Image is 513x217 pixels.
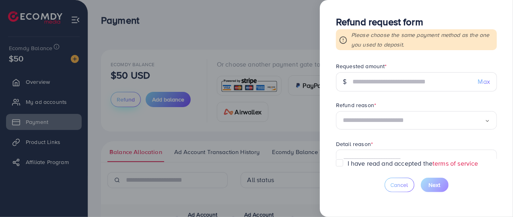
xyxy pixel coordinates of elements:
[391,181,408,189] span: Cancel
[478,77,490,86] span: Max
[433,159,478,168] a: terms of service
[385,178,414,192] button: Cancel
[336,111,497,130] div: Search for option
[479,181,507,211] iframe: Chat
[348,159,478,168] label: I have read and accepted the
[336,16,497,28] h3: Refund request form
[343,114,485,127] input: Search for option
[336,101,376,109] label: Refund reason
[351,30,494,49] p: Please choose the same payment method as the one you used to deposit.
[429,181,441,189] span: Next
[336,140,373,148] label: Detail reason
[336,72,353,91] div: $
[336,62,387,70] label: Requested amount
[421,178,449,192] button: Next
